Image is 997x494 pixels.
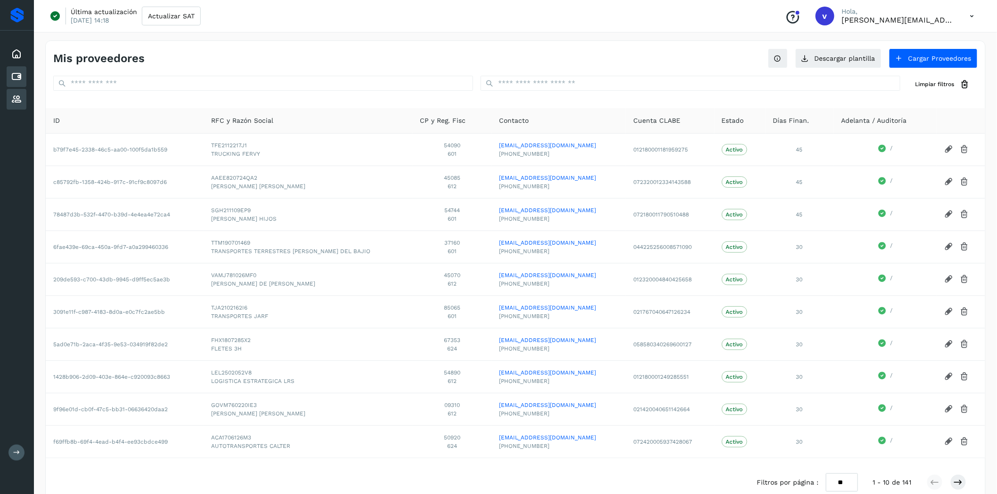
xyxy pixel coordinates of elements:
span: Estado [722,116,744,126]
td: 072180011790510488 [626,198,714,231]
span: [PHONE_NUMBER] [499,377,619,385]
p: Activo [726,406,743,413]
p: victor.romero@fidum.com.mx [842,16,955,24]
p: Activo [726,341,743,348]
span: 601 [420,247,484,255]
td: 072320012334143588 [626,166,714,198]
span: Cuenta CLABE [633,116,680,126]
span: 612 [420,409,484,418]
td: 044225256008571090 [626,231,714,263]
span: Limpiar filtros [915,80,955,88]
span: [PHONE_NUMBER] [499,247,619,255]
td: 78487d3b-532f-4470-b39d-4e4ea4e72ca4 [46,198,204,231]
span: 30 [796,276,803,283]
span: 601 [420,312,484,320]
span: 85065 [420,303,484,312]
span: [PERSON_NAME] HIJOS [211,215,405,223]
span: ACA1706126M3 [211,433,405,442]
div: / [841,404,929,415]
span: 30 [796,341,803,348]
span: 09310 [420,401,484,409]
td: 1428b906-2d09-403e-864e-c920093c8663 [46,360,204,393]
td: 6fae439e-69ca-450a-9fd7-a0a299460336 [46,231,204,263]
span: 601 [420,150,484,158]
span: 45085 [420,174,484,182]
p: Activo [726,146,743,153]
td: b79f7e45-2338-46c5-aa00-100f5da1b559 [46,133,204,166]
span: 624 [420,344,484,353]
span: [PHONE_NUMBER] [499,182,619,191]
span: Actualizar SAT [148,13,195,19]
span: [PERSON_NAME] [PERSON_NAME] [211,409,405,418]
span: 30 [796,244,803,250]
span: AAEE820724QA2 [211,174,405,182]
td: c85792fb-1358-424b-917c-91cf9c8097d6 [46,166,204,198]
span: [PHONE_NUMBER] [499,279,619,288]
span: TRUCKING FERVY [211,150,405,158]
span: 45070 [420,271,484,279]
span: 54744 [420,206,484,215]
div: / [841,274,929,285]
span: 37160 [420,239,484,247]
a: [EMAIL_ADDRESS][DOMAIN_NAME] [499,368,619,377]
a: [EMAIL_ADDRESS][DOMAIN_NAME] [499,206,619,215]
div: Inicio [7,44,26,64]
span: [PERSON_NAME] [PERSON_NAME] [211,182,405,191]
button: Descargar plantilla [795,48,882,68]
div: / [841,306,929,318]
button: Limpiar filtros [908,76,978,93]
span: FLETES 3H [211,344,405,353]
span: TRANSPORTES JARF [211,312,405,320]
span: 612 [420,182,484,191]
span: [PHONE_NUMBER] [499,344,619,353]
p: Hola, [842,8,955,16]
button: Cargar Proveedores [889,48,978,68]
p: Activo [726,374,743,380]
span: 30 [796,438,803,445]
td: 012180001249285551 [626,360,714,393]
span: VAMJ781026MF0 [211,271,405,279]
span: [PERSON_NAME] DE [PERSON_NAME] [211,279,405,288]
span: Días Finan. [773,116,809,126]
span: [PHONE_NUMBER] [499,312,619,320]
p: Activo [726,211,743,218]
a: [EMAIL_ADDRESS][DOMAIN_NAME] [499,303,619,312]
div: / [841,241,929,253]
td: 072420005937428067 [626,425,714,458]
span: 50920 [420,433,484,442]
span: Contacto [499,116,529,126]
div: / [841,144,929,155]
td: 021767040647126234 [626,295,714,328]
span: 54090 [420,141,484,150]
p: Activo [726,179,743,185]
p: Activo [726,438,743,445]
span: [PHONE_NUMBER] [499,409,619,418]
a: [EMAIL_ADDRESS][DOMAIN_NAME] [499,174,619,182]
span: RFC y Razón Social [211,116,273,126]
span: 624 [420,442,484,450]
div: Proveedores [7,89,26,110]
p: Última actualización [71,8,137,16]
span: FHX1807285X2 [211,336,405,344]
td: 058580340269600127 [626,328,714,360]
span: CP y Reg. Fisc [420,116,466,126]
td: 209de593-c700-43db-9945-d9ff5ec5ae3b [46,263,204,295]
a: [EMAIL_ADDRESS][DOMAIN_NAME] [499,239,619,247]
a: [EMAIL_ADDRESS][DOMAIN_NAME] [499,433,619,442]
span: ID [53,116,60,126]
span: TFE2112217J1 [211,141,405,150]
td: 012180001181959275 [626,133,714,166]
div: / [841,436,929,447]
td: 5ad0e71b-2aca-4f35-9e53-034919f82de2 [46,328,204,360]
a: [EMAIL_ADDRESS][DOMAIN_NAME] [499,336,619,344]
a: [EMAIL_ADDRESS][DOMAIN_NAME] [499,141,619,150]
span: [PHONE_NUMBER] [499,215,619,223]
span: [PHONE_NUMBER] [499,150,619,158]
span: 30 [796,309,803,315]
span: Adelanta / Auditoría [841,116,907,126]
p: Activo [726,309,743,315]
span: LEL2502052V8 [211,368,405,377]
div: / [841,176,929,188]
span: 45 [796,146,803,153]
